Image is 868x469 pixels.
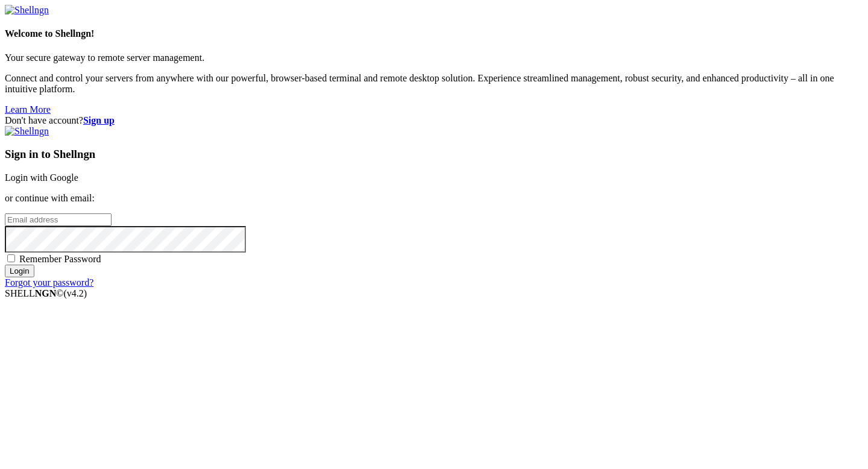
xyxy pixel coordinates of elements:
[5,5,49,16] img: Shellngn
[5,265,34,277] input: Login
[5,126,49,137] img: Shellngn
[5,172,78,183] a: Login with Google
[5,277,93,288] a: Forgot your password?
[5,148,863,161] h3: Sign in to Shellngn
[19,254,101,264] span: Remember Password
[5,288,87,298] span: SHELL ©
[5,115,863,126] div: Don't have account?
[5,28,863,39] h4: Welcome to Shellngn!
[5,213,112,226] input: Email address
[5,104,51,115] a: Learn More
[83,115,115,125] a: Sign up
[35,288,57,298] b: NGN
[7,254,15,262] input: Remember Password
[5,52,863,63] p: Your secure gateway to remote server management.
[5,73,863,95] p: Connect and control your servers from anywhere with our powerful, browser-based terminal and remo...
[64,288,87,298] span: 4.2.0
[5,193,863,204] p: or continue with email:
